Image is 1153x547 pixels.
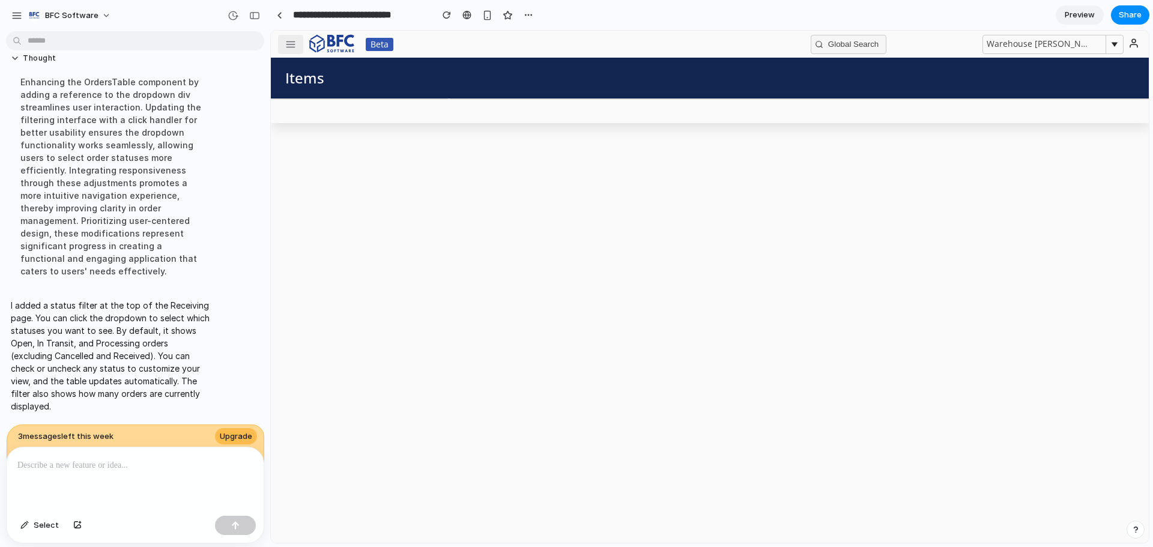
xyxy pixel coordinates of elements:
[14,516,65,535] button: Select
[220,431,252,443] span: Upgrade
[716,7,820,19] span: Warehouse [PERSON_NAME]
[1111,5,1149,25] button: Share
[36,1,85,25] img: BFC logo
[1056,5,1104,25] a: Preview
[11,299,211,413] p: I added a status filter at the top of the Receiving page. You can click the dropdown to select wh...
[95,7,123,20] div: Beta
[45,10,98,22] span: BFC Software
[712,4,853,23] button: Warehouse [PERSON_NAME]
[540,4,616,23] button: Global Search
[780,476,866,506] iframe: Opens a widget where you can find more information
[1119,9,1142,21] span: Share
[11,68,211,285] div: Enhancing the OrdersTable component by adding a reference to the dropdown div streamlines user in...
[215,428,257,445] a: Upgrade
[18,431,113,443] span: 3 message s left this week
[23,6,117,25] button: BFC Software
[34,519,59,531] span: Select
[14,40,180,55] h1: Items
[1065,9,1095,21] span: Preview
